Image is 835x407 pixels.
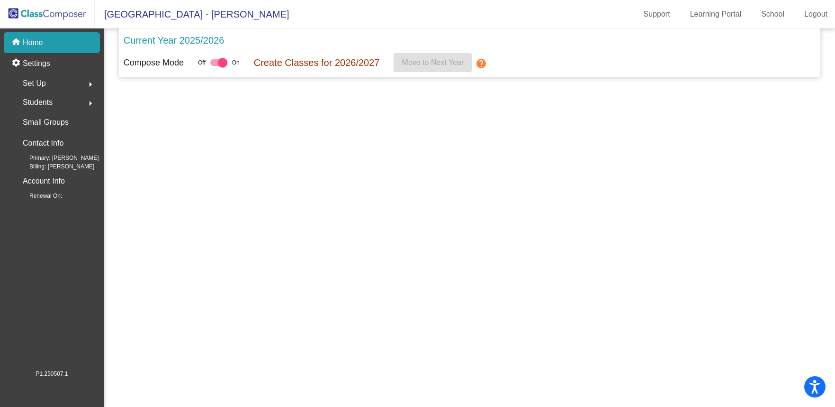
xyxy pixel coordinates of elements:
p: Settings [23,58,50,69]
a: Logout [797,7,835,22]
p: Home [23,37,43,48]
span: Renewal On: [14,192,62,200]
a: School [754,7,792,22]
span: Move to Next Year [402,58,464,66]
p: Contact Info [23,137,63,150]
mat-icon: settings [11,58,23,69]
p: Current Year 2025/2026 [124,33,224,47]
p: Compose Mode [124,56,184,69]
mat-icon: home [11,37,23,48]
mat-icon: arrow_right [85,79,96,90]
button: Move to Next Year [394,53,472,72]
a: Learning Portal [682,7,749,22]
span: Off [198,58,206,67]
span: Students [23,96,53,109]
p: Create Classes for 2026/2027 [254,55,380,70]
p: Account Info [23,175,65,188]
span: [GEOGRAPHIC_DATA] - [PERSON_NAME] [95,7,289,22]
span: On [232,58,240,67]
span: Billing: [PERSON_NAME] [14,162,94,171]
mat-icon: help [476,58,487,69]
mat-icon: arrow_right [85,98,96,109]
span: Set Up [23,77,46,90]
p: Small Groups [23,116,69,129]
span: Primary: [PERSON_NAME] [14,154,99,162]
a: Support [636,7,678,22]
